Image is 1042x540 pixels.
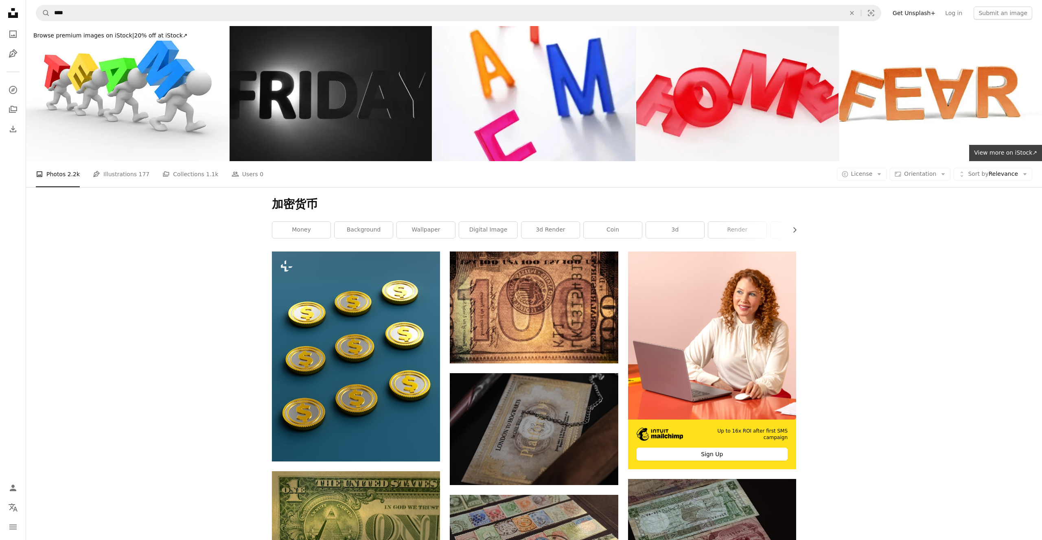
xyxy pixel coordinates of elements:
a: wallpaper [397,222,455,238]
button: Submit an image [974,7,1032,20]
img: a cigar sitting on top of a piece of paper [450,373,618,485]
button: Visual search [861,5,881,21]
a: a cigar sitting on top of a piece of paper [450,425,618,433]
span: Relevance [968,170,1018,178]
a: 3d [646,222,704,238]
a: render [708,222,766,238]
img: a bunch of gold coins sitting on top of a blue surface [272,251,440,462]
button: Search Unsplash [36,5,50,21]
button: Menu [5,519,21,535]
span: 0 [260,170,263,179]
a: Illustrations 177 [93,161,149,187]
a: View more on iStock↗ [969,145,1042,161]
a: 3d render [521,222,580,238]
img: Fear - makes you headless [839,26,1042,161]
a: Home — Unsplash [5,5,21,23]
span: Orientation [904,171,936,177]
a: Up to 16x ROI after first SMS campaignSign Up [628,251,796,469]
img: Black Friday abstract illustration. Text in the spotlight. [230,26,432,161]
h1: 加密货币 [272,197,796,212]
img: file-1690386555781-336d1949dad1image [637,428,683,441]
a: money [272,222,331,238]
a: coin [584,222,642,238]
a: Illustrations [5,46,21,62]
img: 5 us dollar bill [450,251,618,363]
a: 5 us dollar bill [450,304,618,311]
span: License [851,171,873,177]
a: Browse premium images on iStock|20% off at iStock↗ [26,26,195,46]
a: currency [771,222,829,238]
img: Teamwork [26,26,229,161]
button: Orientation [890,168,950,181]
img: file-1722962837469-d5d3a3dee0c7image [628,251,796,420]
span: 1.1k [206,170,218,179]
button: Clear [843,5,861,21]
a: a close up of a one dollar bill [272,524,440,531]
a: Get Unsplash+ [888,7,940,20]
span: 20% off at iStock ↗ [33,32,188,39]
a: digital image [459,222,517,238]
button: Sort byRelevance [954,168,1032,181]
a: background [335,222,393,238]
a: Collections 1.1k [162,161,218,187]
a: Explore [5,82,21,98]
a: Log in / Sign up [5,480,21,496]
span: View more on iStock ↗ [974,149,1037,156]
a: Download History [5,121,21,137]
button: Language [5,499,21,516]
form: Find visuals sitewide [36,5,881,21]
span: Browse premium images on iStock | [33,32,134,39]
span: 177 [139,170,150,179]
img: Alphabets [433,26,635,161]
img: Luxury glass red inscription home on grey podium, soft light, front view smooth background, 3d re... [636,26,839,161]
button: License [837,168,887,181]
a: Log in [940,7,967,20]
span: Sort by [968,171,988,177]
a: a bunch of gold coins sitting on top of a blue surface [272,353,440,360]
span: Up to 16x ROI after first SMS campaign [695,428,788,442]
a: Users 0 [232,161,264,187]
button: scroll list to the right [787,222,796,238]
div: Sign Up [637,448,788,461]
a: Collections [5,101,21,118]
a: Photos [5,26,21,42]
